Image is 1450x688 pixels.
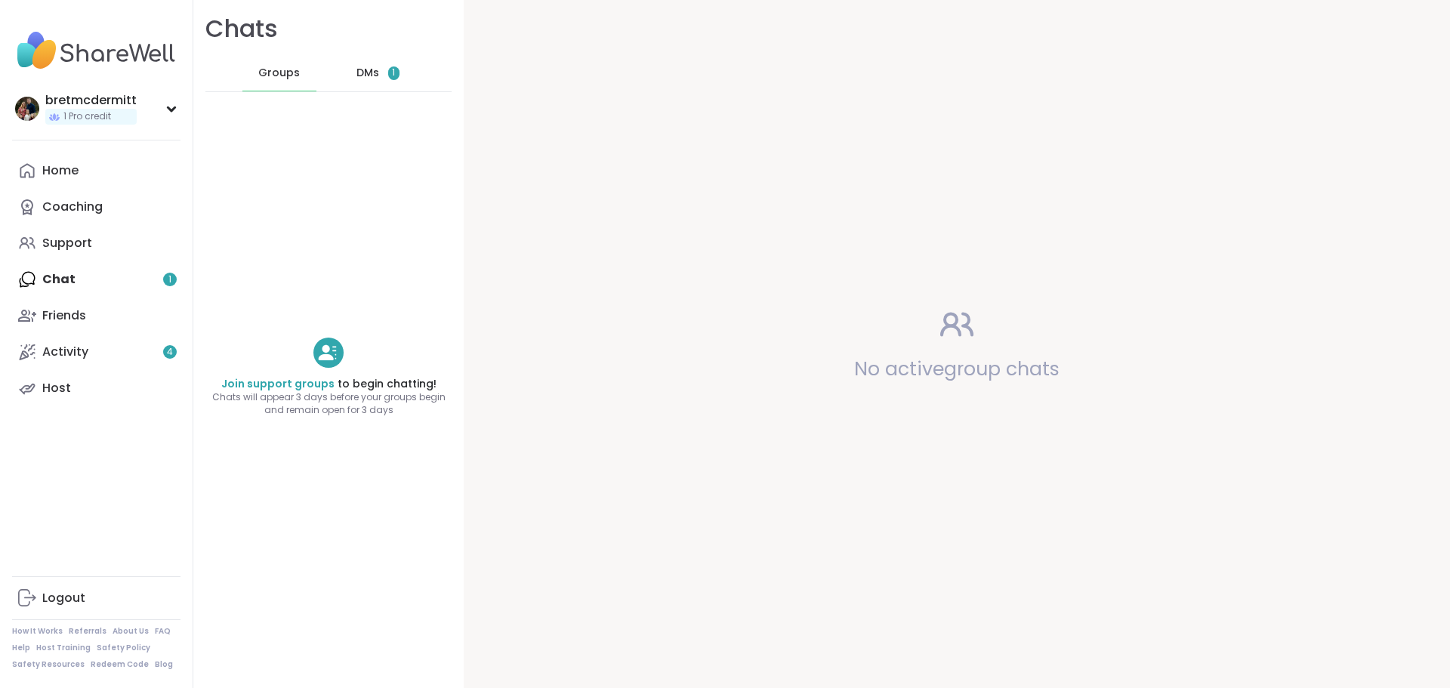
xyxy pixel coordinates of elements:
[12,626,63,637] a: How It Works
[12,659,85,670] a: Safety Resources
[15,97,39,121] img: bretmcdermitt
[258,66,300,81] span: Groups
[205,12,278,46] h1: Chats
[854,356,1060,382] span: No active group chats
[42,162,79,179] div: Home
[42,307,86,324] div: Friends
[12,153,180,189] a: Home
[12,643,30,653] a: Help
[113,626,149,637] a: About Us
[97,643,150,653] a: Safety Policy
[155,659,173,670] a: Blog
[12,370,180,406] a: Host
[42,380,71,396] div: Host
[42,235,92,251] div: Support
[91,659,149,670] a: Redeem Code
[36,643,91,653] a: Host Training
[12,225,180,261] a: Support
[221,376,335,391] a: Join support groups
[12,189,180,225] a: Coaching
[392,66,395,79] span: 1
[45,92,137,109] div: bretmcdermitt
[193,391,464,417] span: Chats will appear 3 days before your groups begin and remain open for 3 days
[42,590,85,606] div: Logout
[167,346,173,359] span: 4
[193,377,464,392] h4: to begin chatting!
[42,199,103,215] div: Coaching
[63,110,111,123] span: 1 Pro credit
[12,580,180,616] a: Logout
[12,334,180,370] a: Activity4
[42,344,88,360] div: Activity
[155,626,171,637] a: FAQ
[356,66,379,81] span: DMs
[12,24,180,77] img: ShareWell Nav Logo
[69,626,106,637] a: Referrals
[12,298,180,334] a: Friends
